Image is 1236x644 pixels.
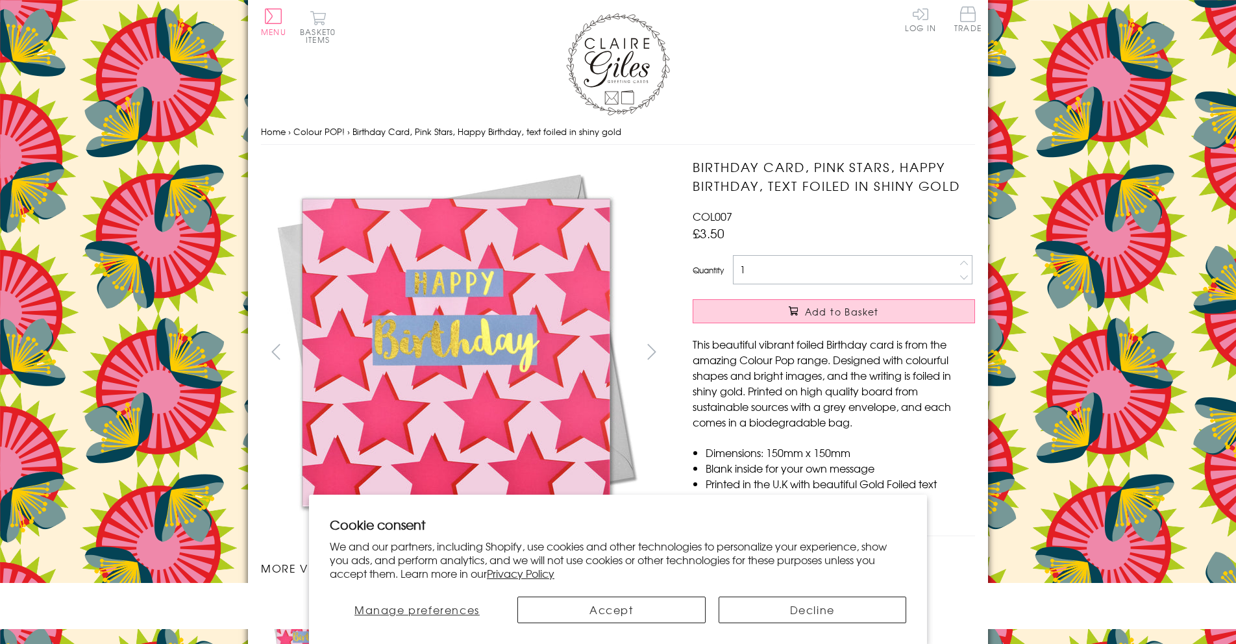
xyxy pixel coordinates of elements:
[954,6,982,32] span: Trade
[261,119,975,145] nav: breadcrumbs
[330,515,906,534] h2: Cookie consent
[261,8,286,36] button: Menu
[693,336,975,430] p: This beautiful vibrant foiled Birthday card is from the amazing Colour Pop range. Designed with c...
[306,26,336,45] span: 0 items
[719,597,907,623] button: Decline
[805,305,879,318] span: Add to Basket
[693,299,975,323] button: Add to Basket
[706,445,975,460] li: Dimensions: 150mm x 150mm
[693,224,724,242] span: £3.50
[352,125,621,138] span: Birthday Card, Pink Stars, Happy Birthday, text foiled in shiny gold
[261,560,667,576] h3: More views
[693,208,732,224] span: COL007
[288,125,291,138] span: ›
[566,13,670,116] img: Claire Giles Greetings Cards
[261,125,286,138] a: Home
[954,6,982,34] a: Trade
[261,158,650,547] img: Birthday Card, Pink Stars, Happy Birthday, text foiled in shiny gold
[517,597,706,623] button: Accept
[693,264,724,276] label: Quantity
[261,26,286,38] span: Menu
[300,10,336,43] button: Basket0 items
[637,337,667,366] button: next
[706,460,975,476] li: Blank inside for your own message
[693,158,975,195] h1: Birthday Card, Pink Stars, Happy Birthday, text foiled in shiny gold
[706,476,975,491] li: Printed in the U.K with beautiful Gold Foiled text
[706,491,975,507] li: Comes cello wrapped in Compostable bag
[487,565,554,581] a: Privacy Policy
[347,125,350,138] span: ›
[667,158,1056,547] img: Birthday Card, Pink Stars, Happy Birthday, text foiled in shiny gold
[293,125,345,138] a: Colour POP!
[905,6,936,32] a: Log In
[261,337,290,366] button: prev
[330,539,906,580] p: We and our partners, including Shopify, use cookies and other technologies to personalize your ex...
[330,597,504,623] button: Manage preferences
[354,602,480,617] span: Manage preferences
